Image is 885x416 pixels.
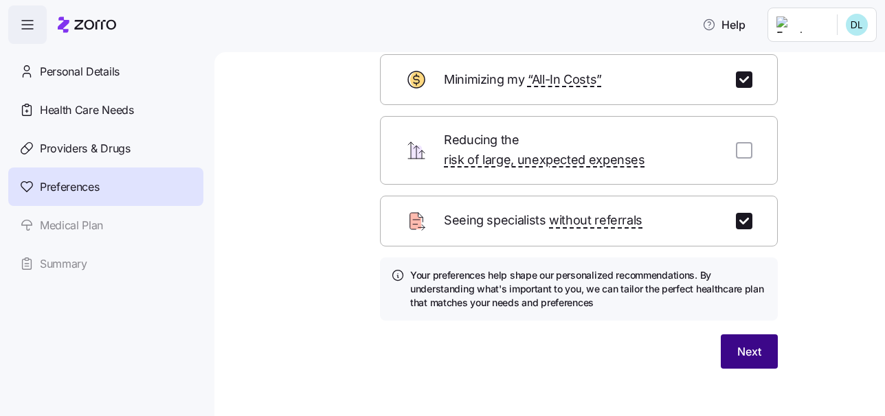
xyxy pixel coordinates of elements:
span: Reducing the [444,130,719,170]
span: without referrals [549,211,642,231]
img: 33362015168109a1bc86c164a7246b19 [846,14,868,36]
span: risk of large, unexpected expenses [444,150,645,170]
a: Personal Details [8,52,203,91]
span: Preferences [40,178,99,196]
a: Health Care Needs [8,91,203,129]
span: Personal Details [40,63,120,80]
span: Seeing specialists [444,211,642,231]
span: Next [737,343,761,360]
h4: Your preferences help shape our personalized recommendations. By understanding what's important t... [410,268,767,310]
button: Help [691,11,757,38]
a: Preferences [8,167,203,206]
span: Providers & Drugs [40,140,131,157]
img: Employer logo [776,16,826,33]
span: Health Care Needs [40,102,134,119]
button: Next [721,334,778,369]
a: Providers & Drugs [8,129,203,167]
span: Help [702,16,746,33]
span: “All-In Costs” [528,70,602,90]
span: Minimizing my [444,70,602,90]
